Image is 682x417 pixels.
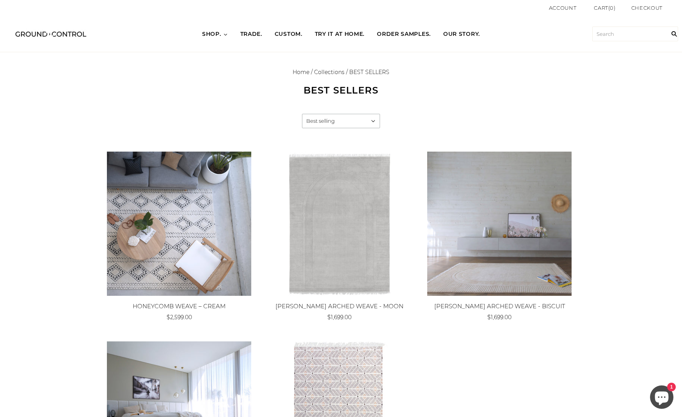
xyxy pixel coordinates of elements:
[437,23,486,45] a: OUR STORY.
[594,5,608,11] span: Cart
[293,69,309,76] a: Home
[434,302,565,310] a: [PERSON_NAME] ARCHED WEAVE - BISCUIT
[268,23,309,45] a: CUSTOM.
[240,30,262,38] span: TRADE.
[549,5,577,11] a: Account
[314,69,345,76] a: Collections
[666,16,682,52] input: Search
[443,30,480,38] span: OUR STORY.
[311,69,313,76] span: /
[487,314,511,321] span: $1,699.00
[377,30,431,38] span: ORDER SAMPLES.
[315,30,365,38] span: TRY IT AT HOME.
[224,85,458,96] h1: BEST SELLERS
[196,23,234,45] a: SHOP.
[275,302,403,310] a: [PERSON_NAME] ARCHED WEAVE - MOON
[234,23,268,45] a: TRADE.
[371,23,437,45] a: ORDER SAMPLES.
[327,314,352,321] span: $1,699.00
[349,69,389,76] span: BEST SELLERS
[346,69,348,76] span: /
[594,4,616,12] a: Cart(0)
[610,5,614,11] span: 0
[275,30,302,38] span: CUSTOM.
[648,385,676,411] inbox-online-store-chat: Shopify online store chat
[202,30,221,38] span: SHOP.
[592,27,678,41] input: Search
[167,314,192,321] span: $2,599.00
[133,302,226,310] a: HONEYCOMB WEAVE – CREAM
[309,23,371,45] a: TRY IT AT HOME.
